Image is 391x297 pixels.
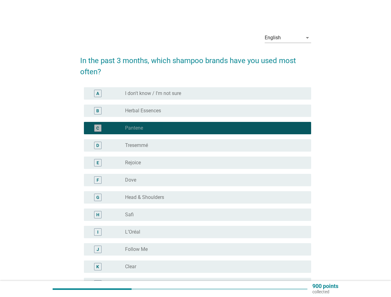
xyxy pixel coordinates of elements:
[125,160,141,166] label: Rejoice
[125,142,148,148] label: Tresemmé
[96,194,99,201] div: G
[125,264,136,270] label: Clear
[96,90,99,97] div: A
[96,264,99,270] div: K
[97,229,98,235] div: I
[312,283,338,289] p: 900 points
[125,108,161,114] label: Herbal Essences
[125,177,136,183] label: Dove
[312,289,338,295] p: collected
[97,160,99,166] div: E
[125,212,134,218] label: Safi
[97,246,99,253] div: J
[125,125,143,131] label: Pantene
[125,229,140,235] label: L’Oréal
[96,142,99,149] div: D
[125,194,164,200] label: Head & Shoulders
[125,246,148,252] label: Follow Me
[304,34,311,41] i: arrow_drop_down
[96,108,99,114] div: B
[80,49,311,77] h2: In the past 3 months, which shampoo brands have you used most often?
[96,212,99,218] div: H
[96,125,99,131] div: C
[97,177,99,183] div: F
[125,90,181,97] label: I don't know / I'm not sure
[265,35,281,41] div: English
